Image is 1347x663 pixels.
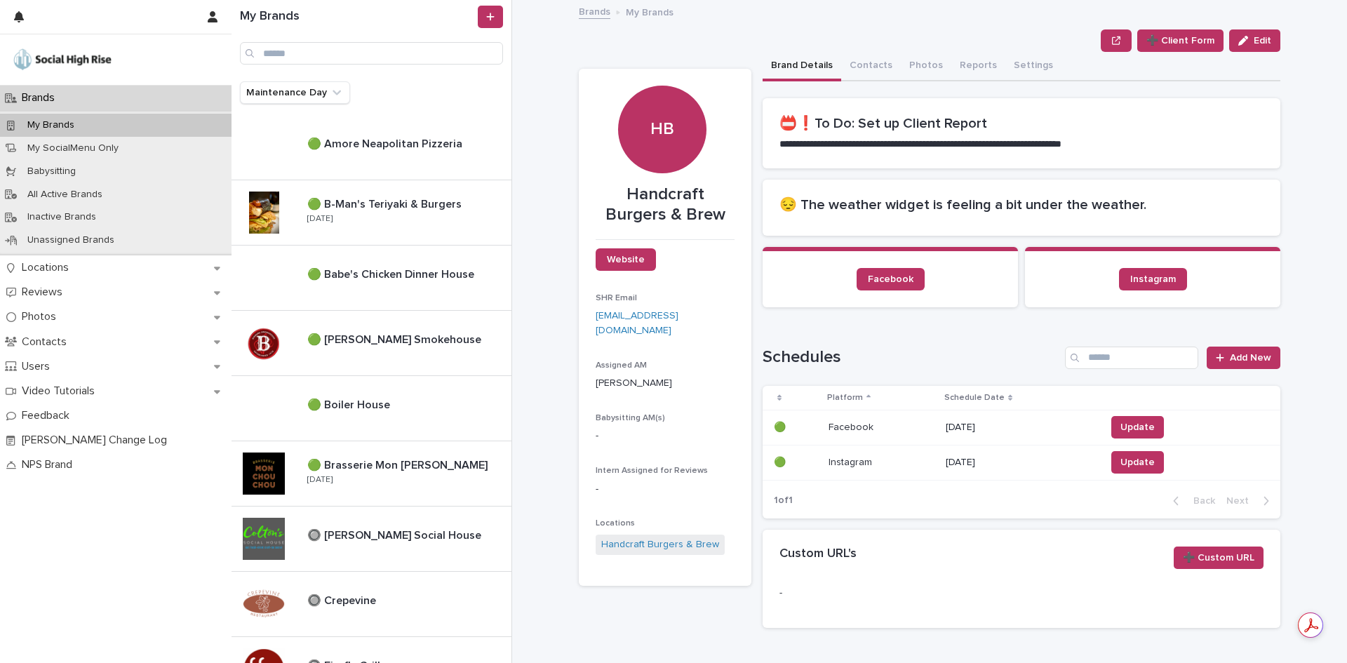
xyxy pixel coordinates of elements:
p: Unassigned Brands [16,234,126,246]
p: Facebook [829,419,876,434]
button: Update [1111,416,1164,438]
a: Handcraft Burgers & Brew [601,537,719,552]
span: Update [1120,455,1155,469]
p: Users [16,360,61,373]
span: Facebook [868,274,913,284]
span: Intern Assigned for Reviews [596,467,708,475]
span: Back [1185,496,1215,506]
p: [DATE] [307,475,333,485]
a: Instagram [1119,268,1187,290]
a: Facebook [857,268,925,290]
button: Brand Details [763,52,841,81]
span: Edit [1254,36,1271,46]
p: [PERSON_NAME] [596,376,735,391]
a: 🟢 Brasserie Mon [PERSON_NAME]🟢 Brasserie Mon [PERSON_NAME] [DATE] [232,441,511,507]
div: HB [618,32,706,140]
button: Update [1111,451,1164,474]
span: Next [1226,496,1257,506]
button: ➕ Client Form [1137,29,1224,52]
img: o5DnuTxEQV6sW9jFYBBf [11,46,114,74]
a: Website [596,248,656,271]
p: Inactive Brands [16,211,107,223]
p: Babysitting [16,166,87,178]
p: NPS Brand [16,458,83,471]
p: - [596,429,735,443]
h2: Custom URL's [779,547,857,562]
p: 🟢 [774,419,789,434]
p: - [596,482,735,497]
button: Contacts [841,52,901,81]
p: Reviews [16,286,74,299]
h1: Schedules [763,347,1059,368]
span: Update [1120,420,1155,434]
button: Edit [1229,29,1280,52]
h2: 😔 The weather widget is feeling a bit under the weather. [779,196,1264,213]
a: 🔘 [PERSON_NAME] Social House🔘 [PERSON_NAME] Social House [232,507,511,572]
span: Instagram [1130,274,1176,284]
p: 🔘 Crepevine [307,591,379,608]
button: Reports [951,52,1005,81]
p: - [779,586,930,601]
p: Handcraft Burgers & Brew [596,185,735,225]
a: 🟢 B-Man's Teriyaki & Burgers🟢 B-Man's Teriyaki & Burgers [DATE] [232,180,511,246]
h1: My Brands [240,9,475,25]
button: Back [1162,495,1221,507]
p: Instagram [829,454,875,469]
p: My Brands [626,4,673,19]
a: Brands [579,3,610,19]
span: Assigned AM [596,361,647,370]
span: Locations [596,519,635,528]
a: 🟢 Babe's Chicken Dinner House🟢 Babe's Chicken Dinner House [232,246,511,311]
span: Babysitting AM(s) [596,414,665,422]
a: 🟢 Amore Neapolitan Pizzeria🟢 Amore Neapolitan Pizzeria [232,115,511,180]
span: Website [607,255,645,264]
button: Photos [901,52,951,81]
p: My SocialMenu Only [16,142,130,154]
a: 🟢 Boiler House🟢 Boiler House [232,376,511,441]
p: 🟢 Brasserie Mon [PERSON_NAME] [307,456,490,472]
p: [DATE] [946,457,1094,469]
span: Add New [1230,353,1271,363]
p: Photos [16,310,67,323]
p: 🟢 [PERSON_NAME] Smokehouse [307,330,484,347]
button: Settings [1005,52,1061,81]
p: Platform [827,390,863,406]
a: [EMAIL_ADDRESS][DOMAIN_NAME] [596,311,678,335]
p: All Active Brands [16,189,114,201]
h2: 📛❗To Do: Set up Client Report [779,115,1264,132]
p: Schedule Date [944,390,1005,406]
button: Maintenance Day [240,81,350,104]
button: Next [1221,495,1280,507]
button: ➕ Custom URL [1174,547,1264,569]
input: Search [240,42,503,65]
a: 🔘 Crepevine🔘 Crepevine [232,572,511,637]
span: ➕ Client Form [1146,34,1214,48]
p: 🟢 Boiler House [307,396,393,412]
p: 🔘 [PERSON_NAME] Social House [307,526,484,542]
tr: 🟢🟢 InstagramInstagram [DATE]Update [763,445,1280,480]
tr: 🟢🟢 FacebookFacebook [DATE]Update [763,410,1280,446]
p: 🟢 B-Man's Teriyaki & Burgers [307,195,464,211]
p: Brands [16,91,66,105]
p: Locations [16,261,80,274]
p: Video Tutorials [16,384,106,398]
a: 🟢 [PERSON_NAME] Smokehouse🟢 [PERSON_NAME] Smokehouse [232,311,511,376]
p: 🟢 Babe's Chicken Dinner House [307,265,477,281]
input: Search [1065,347,1198,369]
a: Add New [1207,347,1280,369]
span: ➕ Custom URL [1183,551,1254,565]
p: [DATE] [307,214,333,224]
p: My Brands [16,119,86,131]
p: [PERSON_NAME] Change Log [16,434,178,447]
p: 🟢 Amore Neapolitan Pizzeria [307,135,465,151]
p: 1 of 1 [763,483,804,518]
p: Feedback [16,409,81,422]
p: [DATE] [946,422,1094,434]
p: 🟢 [774,454,789,469]
span: SHR Email [596,294,637,302]
p: Contacts [16,335,78,349]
